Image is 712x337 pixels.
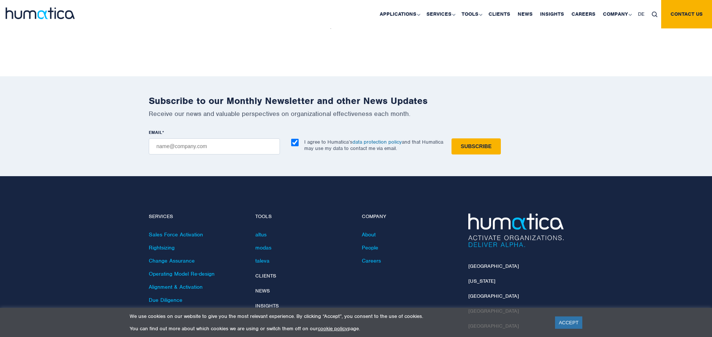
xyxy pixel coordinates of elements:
[130,325,546,332] p: You can find out more about which cookies we are using or switch them off on our page.
[362,214,457,220] h4: Company
[304,139,443,151] p: I agree to Humatica’s and that Humatica may use my data to contact me via email.
[255,273,276,279] a: Clients
[468,293,519,299] a: [GEOGRAPHIC_DATA]
[362,231,376,238] a: About
[149,257,195,264] a: Change Assurance
[255,288,270,294] a: News
[149,138,280,154] input: name@company.com
[149,110,564,118] p: Receive our news and valuable perspectives on organizational effectiveness each month.
[451,138,501,154] input: Subscribe
[149,244,175,251] a: Rightsizing
[149,231,203,238] a: Sales Force Activation
[255,244,271,251] a: modas
[130,313,546,319] p: We use cookies on our website to give you the most relevant experience. By clicking “Accept”, you...
[149,297,182,303] a: Due Diligence
[149,284,203,290] a: Alignment & Activation
[652,12,657,17] img: search_icon
[255,214,351,220] h4: Tools
[255,231,266,238] a: altus
[291,139,299,146] input: I agree to Humatica’sdata protection policyand that Humatica may use my data to contact me via em...
[638,11,644,17] span: DE
[318,325,348,332] a: cookie policy
[149,270,215,277] a: Operating Model Re-design
[468,214,564,247] img: Humatica
[468,278,495,284] a: [US_STATE]
[149,129,162,135] span: EMAIL
[468,263,519,269] a: [GEOGRAPHIC_DATA]
[255,303,279,309] a: Insights
[352,139,402,145] a: data protection policy
[149,214,244,220] h4: Services
[149,95,564,107] h2: Subscribe to our Monthly Newsletter and other News Updates
[255,257,269,264] a: taleva
[362,257,381,264] a: Careers
[6,7,75,19] img: logo
[555,316,582,329] a: ACCEPT
[362,244,378,251] a: People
